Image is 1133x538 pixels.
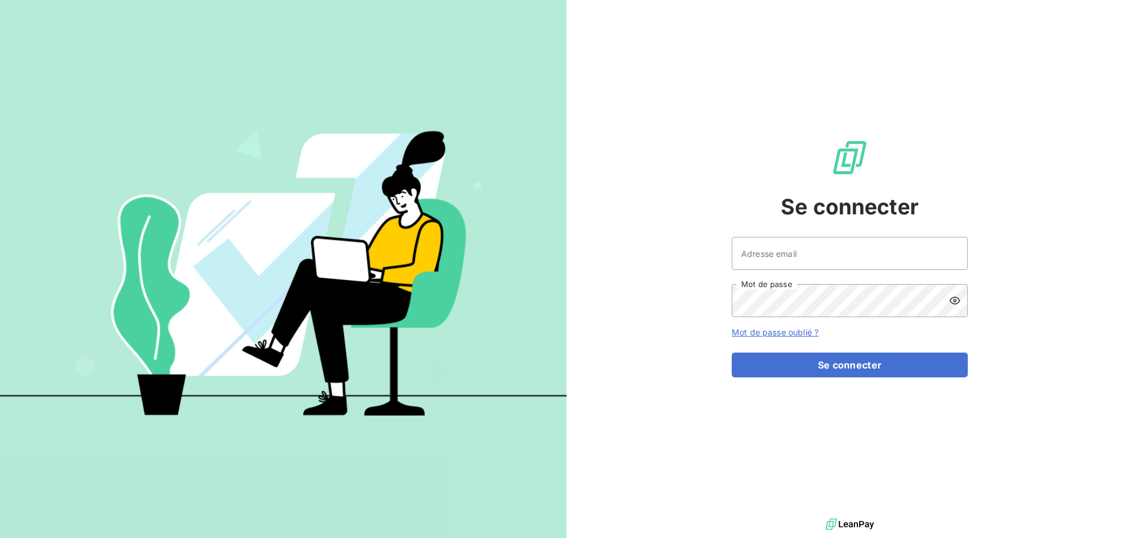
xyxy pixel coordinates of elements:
a: Mot de passe oublié ? [732,327,818,337]
button: Se connecter [732,353,968,377]
img: Logo LeanPay [831,139,869,177]
input: placeholder [732,237,968,270]
img: logo [826,516,874,533]
span: Se connecter [781,191,919,223]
